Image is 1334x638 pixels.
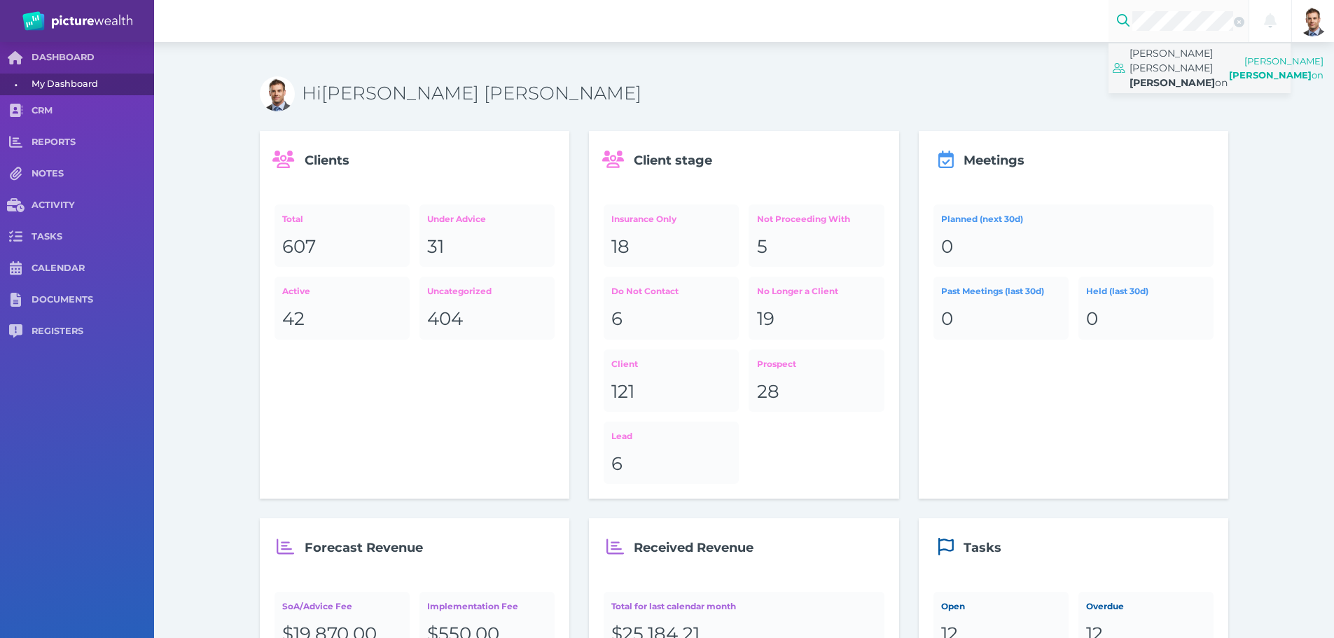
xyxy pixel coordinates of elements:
span: Do Not Contact [611,286,679,296]
div: 18 [611,235,731,259]
span: [PERSON_NAME] [1130,76,1215,89]
img: Brad Bond [1298,6,1328,36]
a: [PERSON_NAME] [PERSON_NAME][PERSON_NAME]on[PERSON_NAME][PERSON_NAME]on [1109,43,1291,93]
div: 42 [282,307,402,331]
span: ACTIVITY [32,200,154,211]
span: on [1312,69,1323,81]
span: CALENDAR [32,263,154,275]
div: 404 [427,307,547,331]
button: Clear [1233,15,1244,27]
span: on [1215,76,1228,89]
span: Planned (next 30d) [941,214,1023,224]
span: Meetings [964,153,1024,168]
a: Total607 [275,204,410,267]
span: NOTES [32,168,154,180]
div: 6 [611,307,731,331]
span: Open [941,601,965,611]
span: DOCUMENTS [32,294,154,306]
span: TASKS [32,231,154,243]
span: REGISTERS [32,326,154,338]
a: Planned (next 30d)0 [933,204,1214,267]
div: 0 [941,235,1206,259]
span: Under Advice [427,214,486,224]
span: [PERSON_NAME] [PERSON_NAME] [1130,47,1213,74]
div: 28 [757,380,877,404]
div: 6 [611,452,731,476]
span: Prospect [757,359,796,369]
span: Client stage [634,153,712,168]
span: My Dashboard [32,74,149,95]
span: Forecast Revenue [305,540,423,555]
span: CRM [32,105,154,117]
span: Total [282,214,303,224]
span: Client [611,359,638,369]
span: Total for last calendar month [611,601,736,611]
span: Received Revenue [634,540,753,555]
span: Tasks [964,540,1001,555]
span: [PERSON_NAME] [1229,69,1312,81]
div: 121 [611,380,731,404]
div: 5 [757,235,877,259]
div: 607 [282,235,402,259]
span: Past Meetings (last 30d) [941,286,1044,296]
span: Held (last 30d) [1086,286,1148,296]
a: Under Advice31 [419,204,555,267]
img: PW [22,11,132,31]
div: 0 [941,307,1061,331]
img: Bradley David Bond [260,76,295,111]
h3: Hi [PERSON_NAME] [PERSON_NAME] [302,82,1229,106]
a: Past Meetings (last 30d)0 [933,277,1069,339]
span: SoA/Advice Fee [282,601,352,611]
span: No Longer a Client [757,286,838,296]
span: [PERSON_NAME] [1244,55,1323,67]
span: Implementation Fee [427,601,518,611]
span: REPORTS [32,137,154,148]
span: Active [282,286,310,296]
span: Lead [611,431,632,441]
span: Overdue [1086,601,1124,611]
span: Insurance Only [611,214,676,224]
span: DASHBOARD [32,52,154,64]
a: Held (last 30d)0 [1078,277,1214,339]
div: 0 [1086,307,1206,331]
span: Not Proceeding With [757,214,850,224]
a: Active42 [275,277,410,339]
div: 19 [757,307,877,331]
span: Clients [305,153,349,168]
div: 31 [427,235,547,259]
span: Uncategorized [427,286,492,296]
